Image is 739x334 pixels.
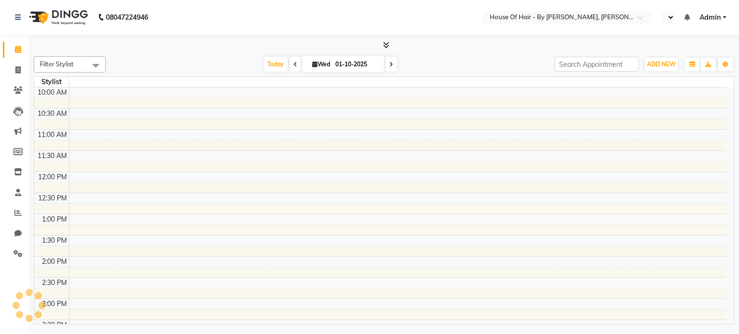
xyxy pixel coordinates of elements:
span: Admin [700,12,721,23]
div: 10:30 AM [36,109,69,119]
div: 2:00 PM [40,257,69,267]
div: 1:30 PM [40,235,69,246]
div: 1:00 PM [40,214,69,224]
input: Search Appointment [555,57,639,72]
span: Today [264,57,288,72]
div: 3:00 PM [40,299,69,309]
div: 12:30 PM [36,193,69,203]
img: logo [25,4,90,31]
button: ADD NEW [645,58,678,71]
div: 10:00 AM [36,87,69,98]
span: Wed [310,61,332,68]
div: Stylist [34,77,69,87]
div: 2:30 PM [40,278,69,288]
div: 11:00 AM [36,130,69,140]
div: 11:30 AM [36,151,69,161]
input: 2025-10-01 [332,57,381,72]
div: 3:30 PM [40,320,69,330]
span: ADD NEW [647,61,675,68]
div: 12:00 PM [36,172,69,182]
span: Filter Stylist [40,60,74,68]
b: 08047224946 [106,4,148,31]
